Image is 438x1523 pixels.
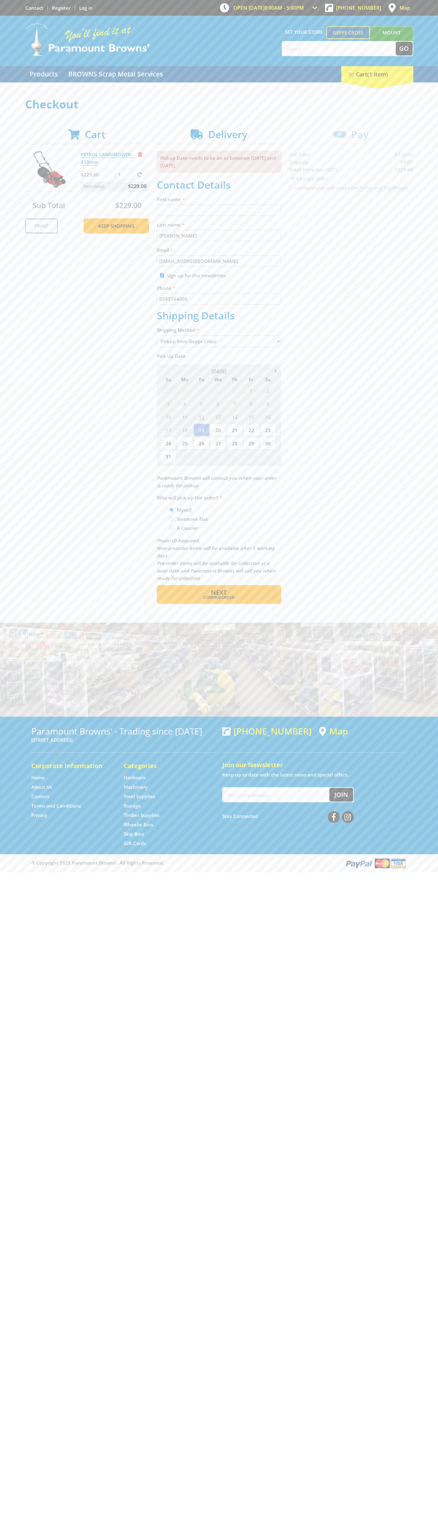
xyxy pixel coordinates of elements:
span: 1 [243,384,259,397]
button: Next Confirm order [157,585,281,604]
div: Stay Connected [222,809,354,824]
h5: Categories [124,761,204,770]
p: $229.00 [81,171,114,178]
button: Go [396,42,413,55]
span: 4 [227,450,243,463]
span: 5 [193,397,209,410]
h5: Join our Newsletter [222,761,407,769]
a: Log in [79,5,93,11]
span: 5 [243,450,259,463]
span: 9 [260,397,276,410]
a: Go to the Terms and Conditions page [31,803,81,809]
span: 8:00am - 5:00pm [265,4,304,11]
span: 19 [193,424,209,436]
span: 13 [210,411,226,423]
a: View a map of Gepps Cross location [319,726,348,736]
a: Go to the Machinery page [124,784,148,790]
span: $229.00 [115,200,142,210]
span: 3 [210,450,226,463]
a: Go to the Home page [31,774,45,781]
a: Go to the Timber Supplies page [124,812,159,819]
a: Go to the Contact page [25,5,43,11]
input: Please enter your telephone number. [157,293,281,305]
input: Your email address [223,788,329,802]
span: (1 item) [367,71,388,78]
label: Pick Up Date [157,352,281,360]
img: PETROL LAWNMOWER - 410mm [31,151,69,188]
h2: Contact Details [157,179,281,191]
span: 30 [260,437,276,449]
span: OPEN [DATE] [233,4,304,11]
span: 27 [210,437,226,449]
span: 7 [227,397,243,410]
img: PayPal, Mastercard, Visa accepted [344,857,407,869]
a: Go to the Privacy page [31,812,47,819]
a: Go to the BROWNS Scrap Metal Services page [64,66,167,82]
label: Phone [157,284,281,292]
input: Please enter your email address. [157,255,281,267]
label: Myself [175,505,194,515]
a: Gepps Cross [326,26,370,39]
label: Sign up for the newsletter [167,272,226,279]
span: 27 [160,384,176,397]
span: $229.00 [128,181,147,191]
span: 30 [210,384,226,397]
a: Go to the Wheelie Bins page [124,821,153,828]
img: Paramount Browns' [25,22,150,57]
a: Remove from cart [138,151,142,158]
input: Please enter your last name. [157,230,281,241]
input: Please enter your first name. [157,205,281,216]
h3: Paramount Browns' - Trading since [DATE] [31,726,216,736]
h5: Corporate Information [31,761,111,770]
label: Who will pick up the order? [157,494,281,501]
span: 23 [260,424,276,436]
span: 12 [193,411,209,423]
span: 31 [160,450,176,463]
a: Go to the Hardware page [124,774,146,781]
span: 10 [160,411,176,423]
span: 4 [177,397,193,410]
span: 3 [160,397,176,410]
button: Join [329,788,353,802]
span: 16 [260,411,276,423]
span: Set your store [282,26,327,38]
a: Go to the registration page [52,5,70,11]
label: A Courier [175,523,200,533]
span: 29 [193,384,209,397]
span: 6 [210,397,226,410]
span: Delivery [208,128,247,141]
label: Someone Else [175,514,210,524]
p: Item total: [81,181,149,191]
span: Th [227,375,243,384]
a: Go to the Gift Cards page [124,840,146,847]
span: [DATE] [212,368,226,374]
p: [STREET_ADDRESS] [31,736,216,744]
span: 21 [227,424,243,436]
span: 17 [160,424,176,436]
div: [PHONE_NUMBER] [222,726,312,736]
span: 11 [177,411,193,423]
span: 31 [227,384,243,397]
span: Fr [243,375,259,384]
span: 2 [193,450,209,463]
a: Keep Shopping [84,218,149,233]
label: First name [157,196,281,203]
span: Mo [177,375,193,384]
span: 26 [193,437,209,449]
a: Go to the Storage page [124,803,141,809]
a: Go to the Products page [25,66,62,82]
span: 28 [227,437,243,449]
span: 15 [243,411,259,423]
select: Please select a shipping method. [157,335,281,347]
span: Sa [260,375,276,384]
span: 28 [177,384,193,397]
span: Confirm order [170,596,268,599]
a: Go to the Contact page [31,793,49,800]
a: Go to the Steel Supplies page [124,793,155,800]
span: Su [160,375,176,384]
label: Shipping Method [157,326,281,334]
span: 6 [260,450,276,463]
span: 29 [243,437,259,449]
span: Sub Total [33,200,65,210]
span: 1 [177,450,193,463]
